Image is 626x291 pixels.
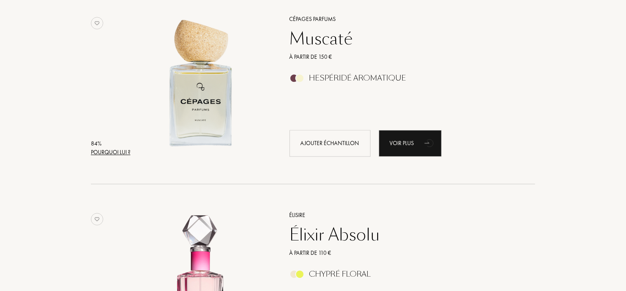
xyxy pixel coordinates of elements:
a: Chypré Floral [283,272,523,281]
a: Cépages Parfums [283,15,523,23]
a: Élixir Absolu [283,225,523,245]
div: 84 % [91,139,130,148]
a: Muscaté [283,29,523,48]
img: Muscaté Cépages Parfums [133,14,270,150]
div: Voir plus [379,130,442,157]
a: Hespéridé Aromatique [283,76,523,85]
a: À partir de 110 € [283,249,523,257]
a: Voir plusanimation [379,130,442,157]
div: animation [422,134,438,151]
a: Élisire [283,211,523,219]
a: À partir de 150 € [283,53,523,61]
a: Muscaté Cépages Parfums [133,5,277,166]
div: Pourquoi lui ? [91,148,130,157]
img: no_like_p.png [91,213,103,225]
img: no_like_p.png [91,17,103,29]
div: Ajouter échantillon [290,130,371,157]
div: Chypré Floral [309,270,371,279]
div: Hespéridé Aromatique [309,74,406,83]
